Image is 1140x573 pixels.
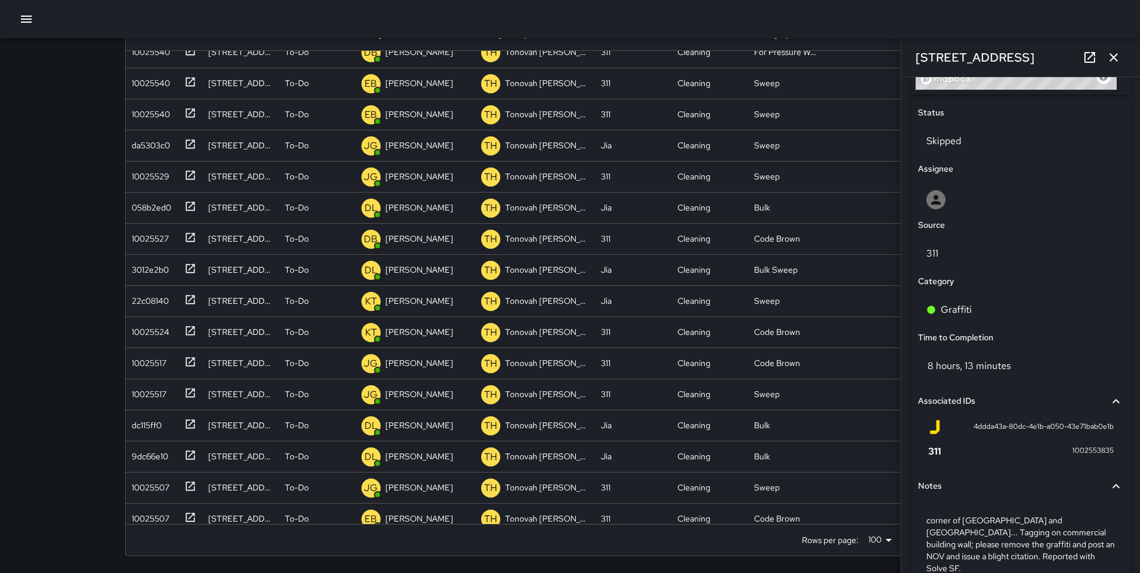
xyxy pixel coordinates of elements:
[208,419,273,431] div: 345 9th Street
[364,45,378,60] p: DB
[208,357,273,369] div: 165 9th Street
[385,450,453,462] p: [PERSON_NAME]
[385,264,453,276] p: [PERSON_NAME]
[754,46,819,58] div: For Pressure Washer
[484,294,497,309] p: TH
[364,108,377,122] p: EB
[365,294,377,309] p: KT
[754,108,780,120] div: Sweep
[208,139,273,151] div: 260 8th Street
[208,326,273,338] div: 909 Minna Street
[754,450,770,462] div: Bulk
[505,326,589,338] p: Tonovah [PERSON_NAME]
[127,446,168,462] div: 9dc66e10
[505,357,589,369] p: Tonovah [PERSON_NAME]
[127,103,170,120] div: 10025540
[754,295,780,307] div: Sweep
[601,419,612,431] div: Jia
[484,170,497,184] p: TH
[677,388,710,400] div: Cleaning
[127,72,170,89] div: 10025540
[364,139,378,153] p: JG
[285,481,309,493] p: To-Do
[484,263,497,278] p: TH
[208,450,273,462] div: 1035 Folsom Street
[484,77,497,91] p: TH
[505,46,589,58] p: Tonovah [PERSON_NAME]
[385,357,453,369] p: [PERSON_NAME]
[601,388,610,400] div: 311
[127,414,162,431] div: dc115ff0
[677,295,710,307] div: Cleaning
[505,481,589,493] p: Tonovah [PERSON_NAME]
[754,170,780,182] div: Sweep
[285,233,309,245] p: To-Do
[364,481,378,495] p: JG
[127,259,169,276] div: 3012e2b0
[285,357,309,369] p: To-Do
[285,419,309,431] p: To-Do
[208,513,273,525] div: 125 10th Street
[677,419,710,431] div: Cleaning
[364,170,378,184] p: JG
[484,419,497,433] p: TH
[677,450,710,462] div: Cleaning
[364,77,377,91] p: EB
[484,512,497,526] p: TH
[754,202,770,214] div: Bulk
[285,139,309,151] p: To-Do
[677,326,710,338] div: Cleaning
[601,202,612,214] div: Jia
[754,77,780,89] div: Sweep
[385,139,453,151] p: [PERSON_NAME]
[754,326,800,338] div: Code Brown
[385,419,453,431] p: [PERSON_NAME]
[385,202,453,214] p: [PERSON_NAME]
[754,513,800,525] div: Code Brown
[505,419,589,431] p: Tonovah [PERSON_NAME]
[505,264,589,276] p: Tonovah [PERSON_NAME]
[677,481,710,493] div: Cleaning
[385,233,453,245] p: [PERSON_NAME]
[505,450,589,462] p: Tonovah [PERSON_NAME]
[285,264,309,276] p: To-Do
[601,450,612,462] div: Jia
[601,295,612,307] div: Jia
[677,170,710,182] div: Cleaning
[754,481,780,493] div: Sweep
[505,108,589,120] p: Tonovah [PERSON_NAME]
[285,388,309,400] p: To-Do
[505,233,589,245] p: Tonovah [PERSON_NAME]
[127,135,170,151] div: da5303c0
[127,477,169,493] div: 10025507
[484,325,497,340] p: TH
[285,450,309,462] p: To-Do
[677,139,710,151] div: Cleaning
[364,512,377,526] p: EB
[484,45,497,60] p: TH
[484,232,497,246] p: TH
[601,264,612,276] div: Jia
[208,388,273,400] div: 165 9th Street
[127,197,171,214] div: 058b2ed0
[208,46,273,58] div: 16 Lafayette Street
[385,108,453,120] p: [PERSON_NAME]
[601,139,612,151] div: Jia
[208,108,273,120] div: 138 10th Street
[364,356,378,371] p: JG
[364,232,378,246] p: DB
[127,508,169,525] div: 10025507
[754,233,800,245] div: Code Brown
[484,388,497,402] p: TH
[601,326,610,338] div: 311
[385,77,453,89] p: [PERSON_NAME]
[802,534,859,546] p: Rows per page:
[208,202,273,214] div: 19 Rausch Street
[127,321,169,338] div: 10025524
[385,513,453,525] p: [PERSON_NAME]
[285,170,309,182] p: To-Do
[285,513,309,525] p: To-Do
[208,170,273,182] div: 1316 Folsom Street
[364,419,378,433] p: DL
[677,513,710,525] div: Cleaning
